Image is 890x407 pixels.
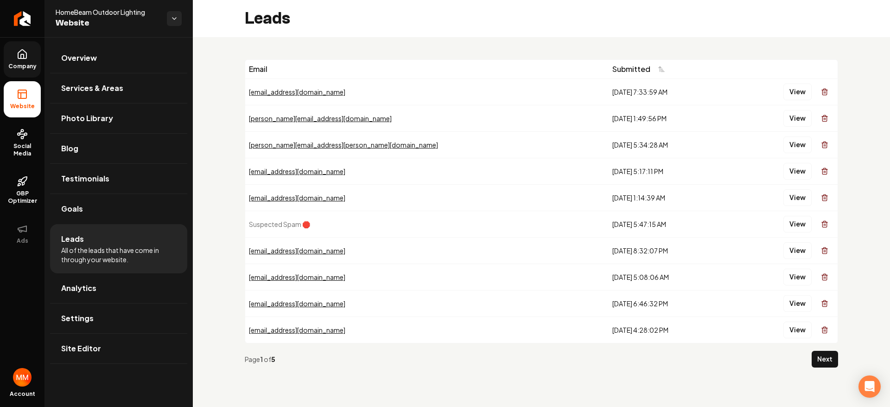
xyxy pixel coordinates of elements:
span: Company [5,63,40,70]
span: Ads [13,237,32,245]
div: [EMAIL_ADDRESS][DOMAIN_NAME] [249,87,605,97]
span: Suspected Spam 🛑 [249,220,310,228]
div: [EMAIL_ADDRESS][DOMAIN_NAME] [249,325,605,335]
a: Photo Library [50,103,187,133]
div: [DATE] 5:47:15 AM [612,220,727,229]
span: GBP Optimizer [4,190,41,205]
div: [EMAIL_ADDRESS][DOMAIN_NAME] [249,272,605,282]
button: View [783,269,812,285]
span: of [264,355,271,363]
div: [EMAIL_ADDRESS][DOMAIN_NAME] [249,193,605,202]
button: Submitted [612,61,671,78]
span: Site Editor [61,343,101,354]
a: Services & Areas [50,73,187,103]
div: [EMAIL_ADDRESS][DOMAIN_NAME] [249,299,605,308]
div: [DATE] 5:17:11 PM [612,167,727,176]
div: [PERSON_NAME][EMAIL_ADDRESS][PERSON_NAME][DOMAIN_NAME] [249,140,605,149]
a: Testimonials [50,164,187,194]
span: Blog [61,143,78,154]
button: Open user button [13,368,32,387]
div: [EMAIL_ADDRESS][DOMAIN_NAME] [249,246,605,255]
span: Page [245,355,260,363]
strong: 5 [271,355,275,363]
a: GBP Optimizer [4,168,41,212]
span: Settings [61,313,94,324]
a: Company [4,41,41,78]
span: Website [6,103,38,110]
button: View [783,110,812,127]
span: Leads [61,233,84,245]
button: View [783,189,812,206]
button: View [783,242,812,259]
img: Rebolt Logo [14,11,31,26]
span: All of the leads that have come in through your website. [61,245,176,264]
h2: Leads [245,9,290,28]
div: [DATE] 6:46:32 PM [612,299,727,308]
span: Overview [61,52,97,64]
button: View [783,136,812,153]
div: [DATE] 5:34:28 AM [612,140,727,149]
div: [DATE] 4:28:02 PM [612,325,727,335]
div: [DATE] 1:49:56 PM [612,114,727,123]
span: Submitted [612,64,650,75]
img: Matthew Meyer [13,368,32,387]
a: Analytics [50,273,187,303]
button: Ads [4,216,41,252]
span: Photo Library [61,113,113,124]
div: [DATE] 8:32:07 PM [612,246,727,255]
button: Next [812,351,838,368]
a: Overview [50,43,187,73]
a: Goals [50,194,187,224]
a: Social Media [4,121,41,165]
strong: 1 [260,355,264,363]
span: Social Media [4,142,41,157]
div: [DATE] 1:14:39 AM [612,193,727,202]
div: [PERSON_NAME][EMAIL_ADDRESS][DOMAIN_NAME] [249,114,605,123]
a: Blog [50,134,187,163]
div: [DATE] 5:08:06 AM [612,272,727,282]
a: Settings [50,304,187,333]
button: View [783,295,812,312]
span: Website [56,17,159,30]
span: Services & Areas [61,83,123,94]
button: View [783,216,812,233]
div: [EMAIL_ADDRESS][DOMAIN_NAME] [249,167,605,176]
div: [DATE] 7:33:59 AM [612,87,727,97]
button: View [783,84,812,100]
span: Analytics [61,283,96,294]
button: View [783,163,812,180]
span: Testimonials [61,173,109,184]
span: Goals [61,203,83,214]
div: Open Intercom Messenger [858,375,881,398]
a: Site Editor [50,334,187,363]
span: HomeBeam Outdoor Lighting [56,7,159,17]
button: View [783,322,812,338]
span: Account [10,390,35,398]
div: Email [249,64,605,75]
